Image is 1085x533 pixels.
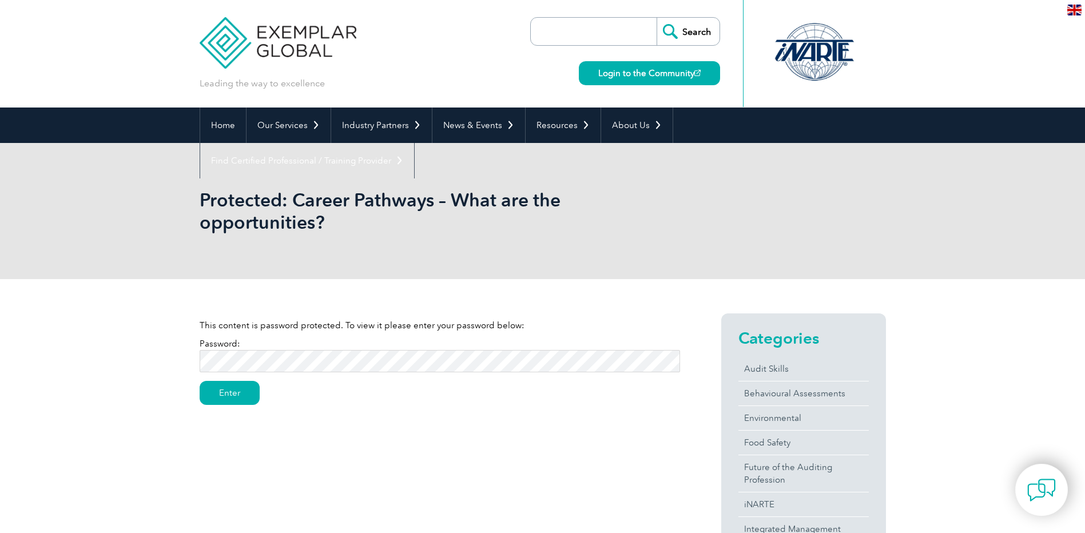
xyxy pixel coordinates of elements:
[200,381,260,405] input: Enter
[579,61,720,85] a: Login to the Community
[1067,5,1082,15] img: en
[1027,476,1056,504] img: contact-chat.png
[200,339,680,366] label: Password:
[738,431,869,455] a: Food Safety
[200,143,414,178] a: Find Certified Professional / Training Provider
[200,350,680,372] input: Password:
[247,108,331,143] a: Our Services
[738,492,869,516] a: iNARTE
[432,108,525,143] a: News & Events
[200,108,246,143] a: Home
[200,189,639,233] h1: Protected: Career Pathways – What are the opportunities?
[200,77,325,90] p: Leading the way to excellence
[200,319,680,332] p: This content is password protected. To view it please enter your password below:
[601,108,673,143] a: About Us
[657,18,720,45] input: Search
[331,108,432,143] a: Industry Partners
[526,108,601,143] a: Resources
[738,357,869,381] a: Audit Skills
[738,455,869,492] a: Future of the Auditing Profession
[738,406,869,430] a: Environmental
[738,381,869,405] a: Behavioural Assessments
[694,70,701,76] img: open_square.png
[738,329,869,347] h2: Categories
